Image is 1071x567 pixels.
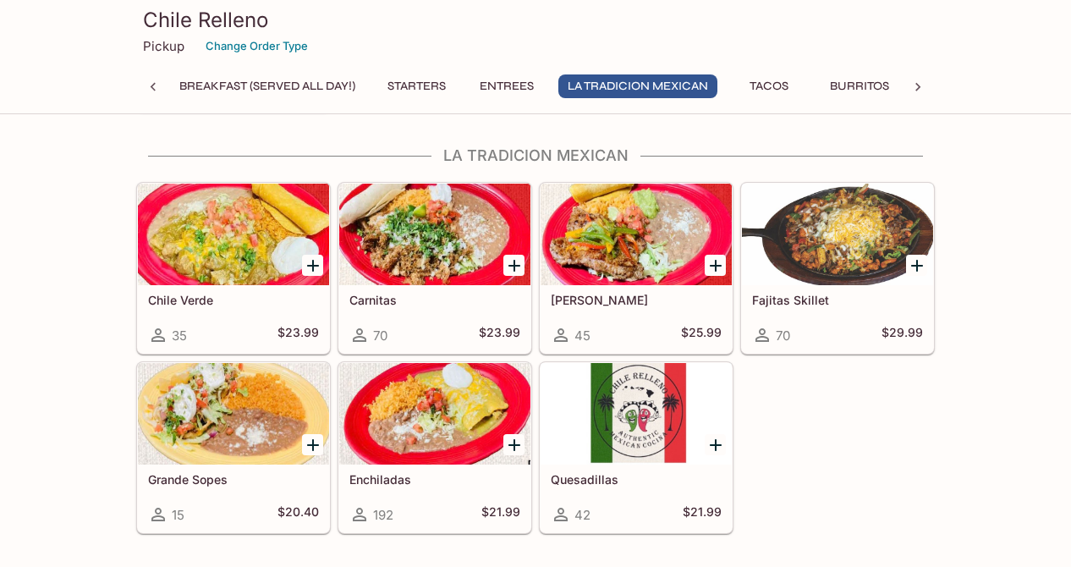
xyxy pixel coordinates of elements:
button: Change Order Type [198,33,316,59]
h5: $21.99 [683,504,722,525]
div: Enchiladas [339,363,530,465]
h5: Carnitas [349,293,520,307]
div: Carne Asada [541,184,732,285]
button: Add Quesadillas [705,434,726,455]
a: Carnitas70$23.99 [338,183,531,354]
button: Entrees [469,74,545,98]
button: Add Carnitas [503,255,525,276]
div: Carnitas [339,184,530,285]
a: Chile Verde35$23.99 [137,183,330,354]
h5: Fajitas Skillet [752,293,923,307]
a: Grande Sopes15$20.40 [137,362,330,533]
button: Add Chile Verde [302,255,323,276]
h5: $21.99 [481,504,520,525]
div: Fajitas Skillet [742,184,933,285]
h5: Grande Sopes [148,472,319,487]
h5: [PERSON_NAME] [551,293,722,307]
button: Add Carne Asada [705,255,726,276]
div: Quesadillas [541,363,732,465]
button: Add Enchiladas [503,434,525,455]
a: [PERSON_NAME]45$25.99 [540,183,733,354]
span: 45 [574,328,590,344]
span: 192 [373,507,393,523]
h5: Quesadillas [551,472,722,487]
h5: $20.40 [277,504,319,525]
span: 70 [776,328,790,344]
button: Starters [378,74,455,98]
h3: Chile Relleno [143,7,928,33]
span: 42 [574,507,590,523]
a: Fajitas Skillet70$29.99 [741,183,934,354]
button: Tacos [731,74,807,98]
h5: $29.99 [882,325,923,345]
div: Chile Verde [138,184,329,285]
h5: $25.99 [681,325,722,345]
p: Pickup [143,38,184,54]
span: 15 [172,507,184,523]
h5: Chile Verde [148,293,319,307]
a: Quesadillas42$21.99 [540,362,733,533]
button: La Tradicion Mexican [558,74,717,98]
span: 35 [172,328,187,344]
h4: La Tradicion Mexican [136,146,935,165]
button: Breakfast (Served ALL DAY!) [170,74,365,98]
button: Burritos [821,74,898,98]
h5: Enchiladas [349,472,520,487]
div: Grande Sopes [138,363,329,465]
h5: $23.99 [479,325,520,345]
span: 70 [373,328,387,344]
h5: $23.99 [277,325,319,345]
button: Add Grande Sopes [302,434,323,455]
a: Enchiladas192$21.99 [338,362,531,533]
button: Add Fajitas Skillet [906,255,927,276]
